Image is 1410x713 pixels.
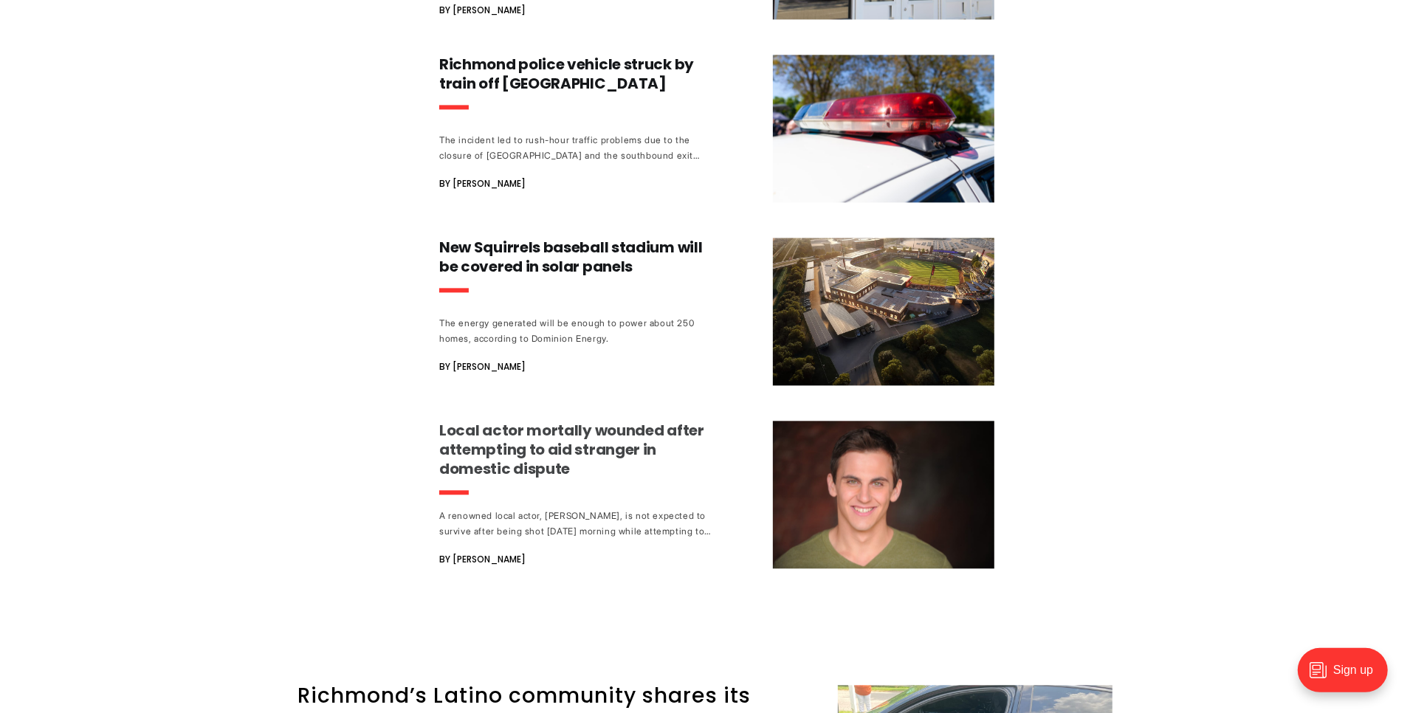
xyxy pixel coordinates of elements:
[439,421,994,568] a: Local actor mortally wounded after attempting to aid stranger in domestic dispute A renowned loca...
[439,358,526,376] span: By [PERSON_NAME]
[773,55,994,202] img: Richmond police vehicle struck by train off Forest Hill Avenue
[439,132,714,163] div: The incident led to rush-hour traffic problems due to the closure of [GEOGRAPHIC_DATA] and the so...
[439,238,994,385] a: New Squirrels baseball stadium will be covered in solar panels The energy generated will be enoug...
[439,508,714,539] div: A renowned local actor, [PERSON_NAME], is not expected to survive after being shot [DATE] morning...
[439,315,714,346] div: The energy generated will be enough to power about 250 homes, according to Dominion Energy.
[773,421,994,568] img: Local actor mortally wounded after attempting to aid stranger in domestic dispute
[439,1,526,19] span: By [PERSON_NAME]
[439,175,526,193] span: By [PERSON_NAME]
[439,55,994,202] a: Richmond police vehicle struck by train off [GEOGRAPHIC_DATA] The incident led to rush-hour traff...
[1285,641,1410,713] iframe: portal-trigger
[439,421,714,478] h3: Local actor mortally wounded after attempting to aid stranger in domestic dispute
[773,238,994,385] img: New Squirrels baseball stadium will be covered in solar panels
[439,551,526,568] span: By [PERSON_NAME]
[439,55,714,93] h3: Richmond police vehicle struck by train off [GEOGRAPHIC_DATA]
[439,238,714,276] h3: New Squirrels baseball stadium will be covered in solar panels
